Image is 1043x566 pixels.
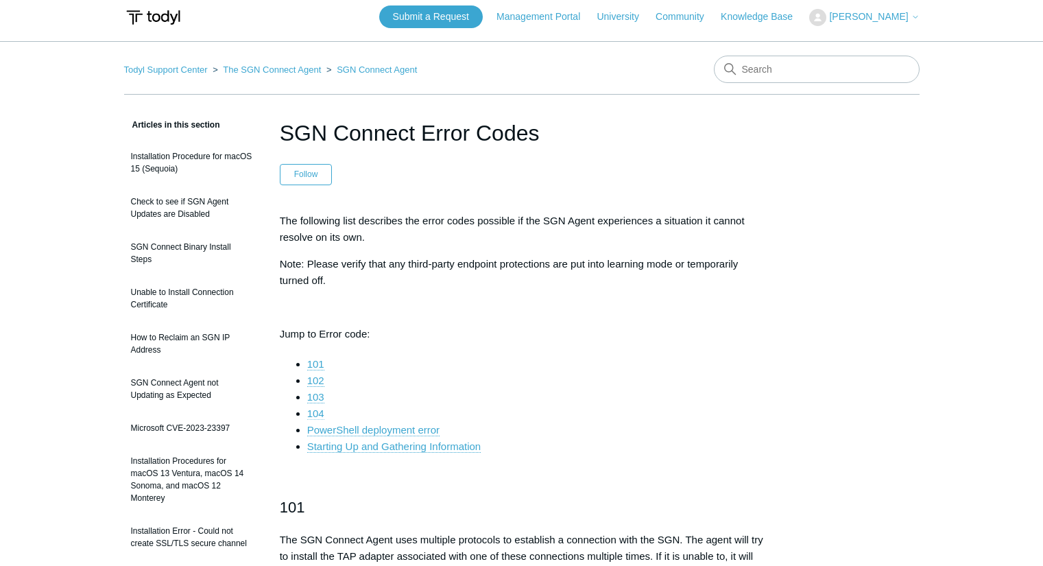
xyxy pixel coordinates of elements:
a: Check to see if SGN Agent Updates are Disabled [124,189,259,227]
a: 101 [307,358,324,370]
h1: SGN Connect Error Codes [280,117,764,150]
a: Todyl Support Center [124,64,208,75]
a: Installation Error - Could not create SSL/TLS secure channel [124,518,259,556]
a: University [597,10,652,24]
a: Management Portal [496,10,594,24]
a: The SGN Connect Agent [223,64,321,75]
a: Knowledge Base [721,10,806,24]
a: Community [656,10,718,24]
a: 103 [307,391,324,403]
p: Note: Please verify that any third-party endpoint protections are put into learning mode or tempo... [280,256,764,289]
a: Starting Up and Gathering Information [307,440,481,453]
a: Unable to Install Connection Certificate [124,279,259,318]
li: SGN Connect Agent [324,64,417,75]
a: How to Reclaim an SGN IP Address [124,325,259,363]
a: SGN Connect Agent not Updating as Expected [124,370,259,408]
a: 102 [307,375,324,387]
button: Follow Article [280,164,333,185]
a: Microsoft CVE-2023-23397 [124,415,259,441]
a: SGN Connect Agent [337,64,417,75]
li: Todyl Support Center [124,64,211,75]
a: Installation Procedures for macOS 13 Ventura, macOS 14 Sonoma, and macOS 12 Monterey [124,448,259,511]
li: The SGN Connect Agent [210,64,324,75]
span: Articles in this section [124,120,220,130]
input: Search [714,56,920,83]
p: Jump to Error code: [280,326,764,342]
a: Submit a Request [379,5,483,28]
a: PowerShell deployment error [307,424,440,436]
h2: 101 [280,495,764,519]
p: The following list describes the error codes possible if the SGN Agent experiences a situation it... [280,213,764,246]
span: [PERSON_NAME] [829,11,908,22]
a: SGN Connect Binary Install Steps [124,234,259,272]
img: Todyl Support Center Help Center home page [124,5,182,30]
a: Installation Procedure for macOS 15 (Sequoia) [124,143,259,182]
a: 104 [307,408,324,420]
button: [PERSON_NAME] [809,9,919,26]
